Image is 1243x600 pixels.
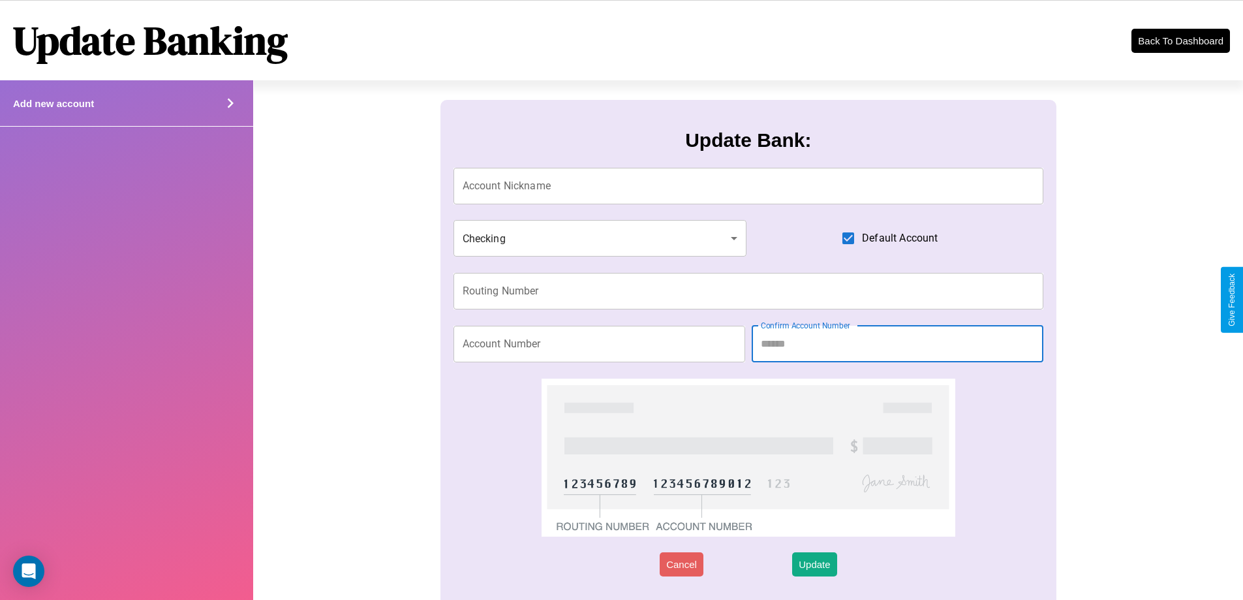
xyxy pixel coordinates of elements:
[542,379,955,537] img: check
[761,320,850,331] label: Confirm Account Number
[13,14,288,67] h1: Update Banking
[1131,29,1230,53] button: Back To Dashboard
[660,552,703,576] button: Cancel
[1227,274,1236,326] div: Give Feedback
[862,230,938,246] span: Default Account
[792,552,836,576] button: Update
[453,220,747,257] div: Checking
[685,129,811,151] h3: Update Bank:
[13,98,94,109] h4: Add new account
[13,556,44,587] div: Open Intercom Messenger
